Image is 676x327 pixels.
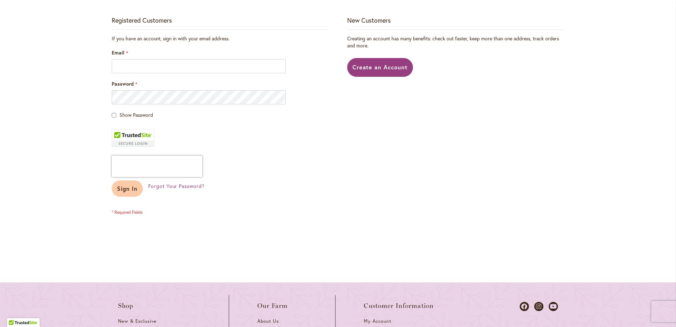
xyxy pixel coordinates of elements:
span: Customer Information [364,302,434,309]
div: TrustedSite Certified [112,129,154,147]
span: Email [112,49,124,56]
span: About Us [257,318,279,324]
strong: Registered Customers [112,16,172,24]
p: Creating an account has many benefits: check out faster, keep more than one address, track orders... [347,35,564,49]
span: Sign In [117,185,138,192]
a: Dahlias on Youtube [549,302,558,311]
div: If you have an account, sign in with your email address. [112,35,329,42]
span: Create an Account [352,63,408,71]
span: Shop [118,302,134,309]
span: Show Password [120,111,153,118]
span: New & Exclusive [118,318,157,324]
span: My Account [364,318,391,324]
span: Our Farm [257,302,288,309]
span: Password [112,80,134,87]
strong: New Customers [347,16,391,24]
a: Create an Account [347,58,413,77]
iframe: Launch Accessibility Center [5,302,25,322]
a: Dahlias on Instagram [534,302,543,311]
a: Forgot Your Password? [148,183,205,190]
a: Dahlias on Facebook [520,302,529,311]
span: Forgot Your Password? [148,183,205,189]
iframe: reCAPTCHA [112,156,202,177]
button: Sign In [112,180,143,197]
